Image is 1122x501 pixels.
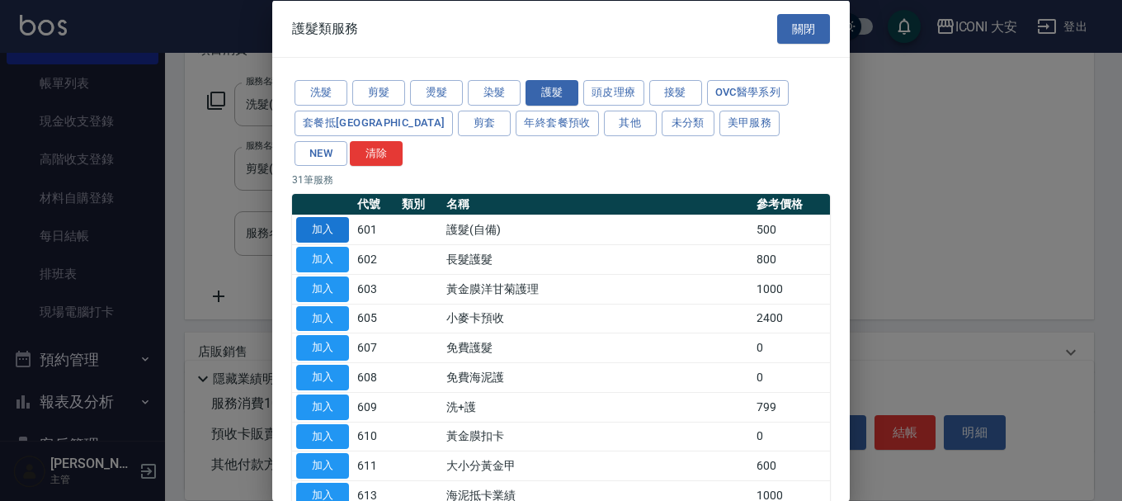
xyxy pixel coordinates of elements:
td: 607 [353,333,398,362]
td: 602 [353,244,398,274]
td: 800 [752,244,830,274]
td: 500 [752,215,830,244]
td: 免費護髮 [442,333,752,362]
td: 608 [353,362,398,392]
th: 名稱 [442,194,752,215]
td: 605 [353,304,398,333]
button: 加入 [296,276,349,301]
td: 603 [353,274,398,304]
th: 類別 [398,194,442,215]
td: 黃金膜扣卡 [442,422,752,451]
td: 護髮(自備) [442,215,752,244]
button: 加入 [296,394,349,419]
button: 護髮 [526,80,578,106]
button: 關閉 [777,13,830,44]
button: 加入 [296,217,349,243]
button: 加入 [296,365,349,390]
button: 染髮 [468,80,521,106]
td: 黃金膜洋甘菊護理 [442,274,752,304]
button: 套餐抵[GEOGRAPHIC_DATA] [295,110,453,135]
button: 未分類 [662,110,714,135]
button: 接髮 [649,80,702,106]
td: 1000 [752,274,830,304]
button: 剪髮 [352,80,405,106]
button: 美甲服務 [719,110,780,135]
td: 0 [752,333,830,362]
span: 護髮類服務 [292,20,358,36]
td: 洗+護 [442,392,752,422]
button: ovc醫學系列 [707,80,790,106]
th: 參考價格 [752,194,830,215]
td: 大小分黃金甲 [442,451,752,480]
td: 2400 [752,304,830,333]
button: 燙髮 [410,80,463,106]
p: 31 筆服務 [292,173,830,187]
button: 加入 [296,453,349,479]
button: 頭皮理療 [583,80,644,106]
th: 代號 [353,194,398,215]
td: 0 [752,422,830,451]
td: 免費海泥護 [442,362,752,392]
td: 601 [353,215,398,244]
td: 0 [752,362,830,392]
button: 其他 [604,110,657,135]
button: 加入 [296,423,349,449]
button: 年終套餐預收 [516,110,598,135]
td: 600 [752,451,830,480]
button: 加入 [296,335,349,361]
td: 長髮護髮 [442,244,752,274]
td: 小麥卡預收 [442,304,752,333]
td: 610 [353,422,398,451]
td: 609 [353,392,398,422]
td: 799 [752,392,830,422]
button: 加入 [296,247,349,272]
button: 洗髮 [295,80,347,106]
button: NEW [295,140,347,166]
button: 剪套 [458,110,511,135]
button: 加入 [296,305,349,331]
td: 611 [353,451,398,480]
button: 清除 [350,140,403,166]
